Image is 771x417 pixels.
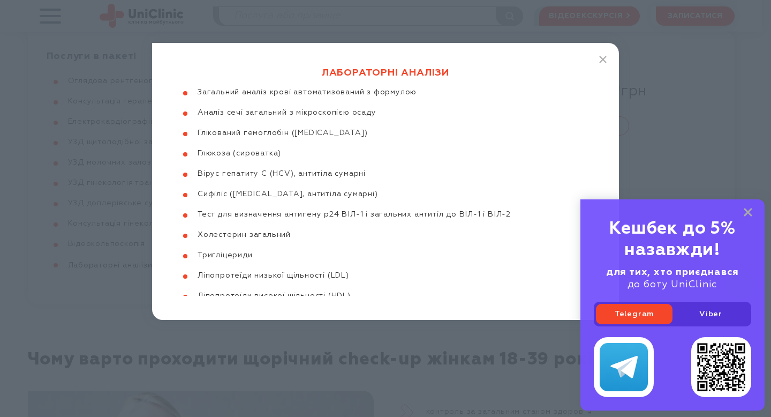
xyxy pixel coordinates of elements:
div: Кешбек до 5% назавжди! [594,218,751,261]
li: Глікований гемоглобін ([MEDICAL_DATA]) [176,128,595,138]
li: Загальний аналіз крові автоматизований з формулою [176,87,595,97]
div: Лабораторні аналізи [176,67,595,87]
a: Telegram [596,304,672,324]
li: Аналіз сечі загальний з мікроскопією осаду [176,108,595,117]
li: Сифіліс ([MEDICAL_DATA], антитіла сумарні) [176,189,595,199]
li: Ліпопротеїди низької щільності (LDL) [176,271,595,280]
a: Viber [672,304,749,324]
b: для тих, хто приєднався [606,267,739,277]
li: Тригліцериди [176,250,595,260]
li: Вірус гепатиту C (HCV), антитіла сумарні [176,169,595,178]
li: Ліпопротеїди високої щільності (HDL) [176,291,595,301]
li: Холестерин загальний [176,230,595,240]
div: до боту UniClinic [594,266,751,291]
li: Тест для визначення антигену p24 ВІЛ-1 і загальних антитіл до ВІЛ-1 і ВІЛ-2 [176,210,595,219]
li: Глюкоза (сироватка) [176,148,595,158]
